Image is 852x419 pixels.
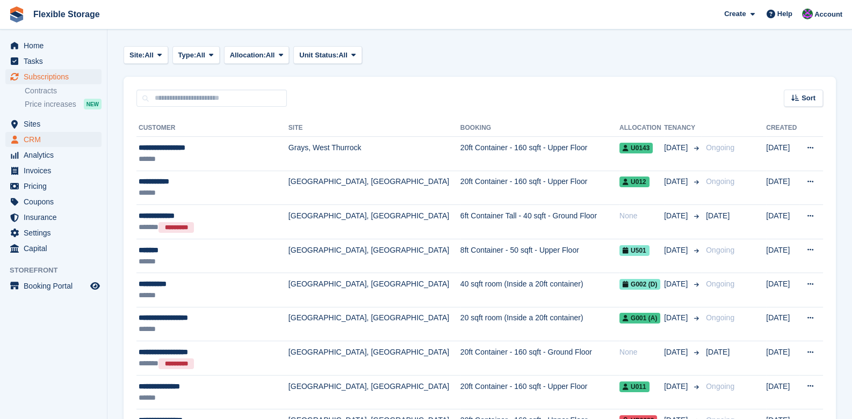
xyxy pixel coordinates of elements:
[619,313,660,324] span: G001 (A)
[24,54,88,69] span: Tasks
[24,69,88,84] span: Subscriptions
[766,137,799,171] td: [DATE]
[619,279,660,290] span: G002 (D)
[766,341,799,375] td: [DATE]
[460,137,619,171] td: 20ft Container - 160 sqft - Upper Floor
[24,163,88,178] span: Invoices
[664,142,690,153] span: [DATE]
[288,239,460,273] td: [GEOGRAPHIC_DATA], [GEOGRAPHIC_DATA]
[84,99,102,109] div: NEW
[338,50,348,61] span: All
[706,211,730,220] span: [DATE]
[5,210,102,225] a: menu
[288,273,460,307] td: [GEOGRAPHIC_DATA], [GEOGRAPHIC_DATA]
[460,273,619,307] td: 40 sqft room (Inside a 20ft container)
[706,348,730,356] span: [DATE]
[230,50,266,61] span: Allocation:
[664,278,690,290] span: [DATE]
[802,9,813,19] img: Daniel Douglas
[619,347,664,358] div: None
[24,148,88,163] span: Analytics
[24,132,88,147] span: CRM
[29,5,104,23] a: Flexible Storage
[5,54,102,69] a: menu
[288,375,460,409] td: [GEOGRAPHIC_DATA], [GEOGRAPHIC_DATA]
[802,93,815,104] span: Sort
[664,245,690,256] span: [DATE]
[706,382,734,391] span: Ongoing
[178,50,197,61] span: Type:
[25,98,102,110] a: Price increases NEW
[288,137,460,171] td: Grays, West Thurrock
[10,265,107,276] span: Storefront
[24,278,88,293] span: Booking Portal
[24,225,88,240] span: Settings
[460,204,619,239] td: 6ft Container Tall - 40 sqft - Ground Floor
[124,46,168,64] button: Site: All
[293,46,362,64] button: Unit Status: All
[460,341,619,375] td: 20ft Container - 160 sqft - Ground Floor
[288,307,460,341] td: [GEOGRAPHIC_DATA], [GEOGRAPHIC_DATA]
[89,280,102,292] a: Preview store
[288,341,460,375] td: [GEOGRAPHIC_DATA], [GEOGRAPHIC_DATA]
[706,246,734,254] span: Ongoing
[814,9,842,20] span: Account
[24,210,88,225] span: Insurance
[664,120,702,137] th: Tenancy
[766,120,799,137] th: Created
[724,9,746,19] span: Create
[766,375,799,409] td: [DATE]
[460,239,619,273] td: 8ft Container - 50 sqft - Upper Floor
[706,280,734,288] span: Ongoing
[460,120,619,137] th: Booking
[172,46,220,64] button: Type: All
[706,313,734,322] span: Ongoing
[5,179,102,194] a: menu
[5,148,102,163] a: menu
[24,38,88,53] span: Home
[25,99,76,109] span: Price increases
[706,177,734,186] span: Ongoing
[24,179,88,194] span: Pricing
[288,171,460,204] td: [GEOGRAPHIC_DATA], [GEOGRAPHIC_DATA]
[5,225,102,240] a: menu
[5,116,102,131] a: menu
[5,163,102,178] a: menu
[5,278,102,293] a: menu
[460,307,619,341] td: 20 sqft room (Inside a 20ft container)
[706,143,734,152] span: Ongoing
[619,120,664,137] th: Allocation
[224,46,290,64] button: Allocation: All
[766,239,799,273] td: [DATE]
[129,50,145,61] span: Site:
[766,171,799,204] td: [DATE]
[136,120,288,137] th: Customer
[766,273,799,307] td: [DATE]
[196,50,205,61] span: All
[460,171,619,204] td: 20ft Container - 160 sqft - Upper Floor
[664,381,690,392] span: [DATE]
[145,50,154,61] span: All
[619,210,664,222] div: None
[777,9,792,19] span: Help
[619,177,649,187] span: U012
[24,116,88,131] span: Sites
[25,86,102,96] a: Contracts
[5,69,102,84] a: menu
[5,132,102,147] a: menu
[619,245,649,256] span: U501
[5,241,102,256] a: menu
[664,210,690,222] span: [DATE]
[288,120,460,137] th: Site
[266,50,275,61] span: All
[664,312,690,324] span: [DATE]
[9,6,25,23] img: stora-icon-8386f47178a22dfd0bd8f6a31ec36ba5ce8667c1dd55bd0f319d3a0aa187defe.svg
[619,143,653,153] span: U0143
[5,194,102,209] a: menu
[766,204,799,239] td: [DATE]
[460,375,619,409] td: 20ft Container - 160 sqft - Upper Floor
[766,307,799,341] td: [DATE]
[288,204,460,239] td: [GEOGRAPHIC_DATA], [GEOGRAPHIC_DATA]
[619,381,649,392] span: U011
[24,241,88,256] span: Capital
